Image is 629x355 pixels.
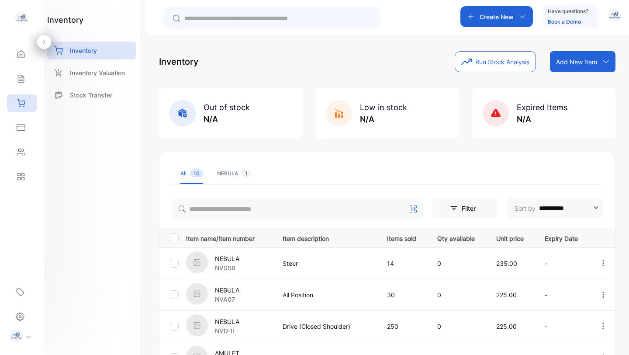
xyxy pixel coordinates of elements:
div: NEBULA [217,170,251,177]
span: Expired Items [517,103,567,112]
p: 14 [387,259,419,268]
button: Run Stock Analysis [455,51,536,72]
p: N/A [517,113,567,125]
span: 10 [190,169,203,177]
img: profile [10,329,23,342]
p: 0 [437,290,478,299]
a: Book a Demo [548,18,581,25]
p: - [545,322,581,331]
p: Inventory [159,55,198,68]
img: item [186,251,208,273]
a: Inventory [47,42,136,59]
span: Low in stock [360,103,407,112]
p: Unit price [496,232,527,243]
button: Sort by [507,198,603,219]
img: item [186,314,208,336]
p: Add New Item [556,57,597,66]
p: Steer [283,259,369,268]
span: Out of stock [204,103,250,112]
p: - [545,259,581,268]
p: Item name/Item number [186,232,272,243]
p: NEBULA [215,317,239,326]
p: Inventory Valuation [70,68,125,77]
p: Inventory [70,46,97,55]
p: Drive (Closed Shoulder) [283,322,369,331]
p: Have questions? [548,7,588,16]
span: 235.00 [496,260,517,267]
p: Item description [283,232,369,243]
button: avatar [608,6,621,27]
p: NVS06 [215,263,239,272]
a: Stock Transfer [47,86,136,104]
span: 1 [242,169,251,177]
p: N/A [360,113,407,125]
span: 225.00 [496,291,517,299]
p: 250 [387,322,419,331]
p: - [545,290,581,299]
p: NVD-II [215,326,239,335]
div: All [180,170,203,177]
p: 0 [437,259,478,268]
p: Qty available [437,232,478,243]
p: Stock Transfer [70,90,112,100]
p: NEBULA [215,285,239,295]
p: NVA07 [215,295,239,304]
p: Expiry Date [545,232,581,243]
p: N/A [204,113,250,125]
img: logo [15,11,28,24]
p: All Position [283,290,369,299]
button: Create New [460,6,533,27]
h1: inventory [47,14,83,26]
img: avatar [608,9,621,22]
img: item [186,283,208,305]
p: Items sold [387,232,419,243]
span: 225.00 [496,323,517,330]
p: 30 [387,290,419,299]
p: Sort by [515,204,536,213]
p: 0 [437,322,478,331]
p: NEBULA [215,254,239,263]
p: Create New [480,12,514,21]
a: Inventory Valuation [47,64,136,82]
